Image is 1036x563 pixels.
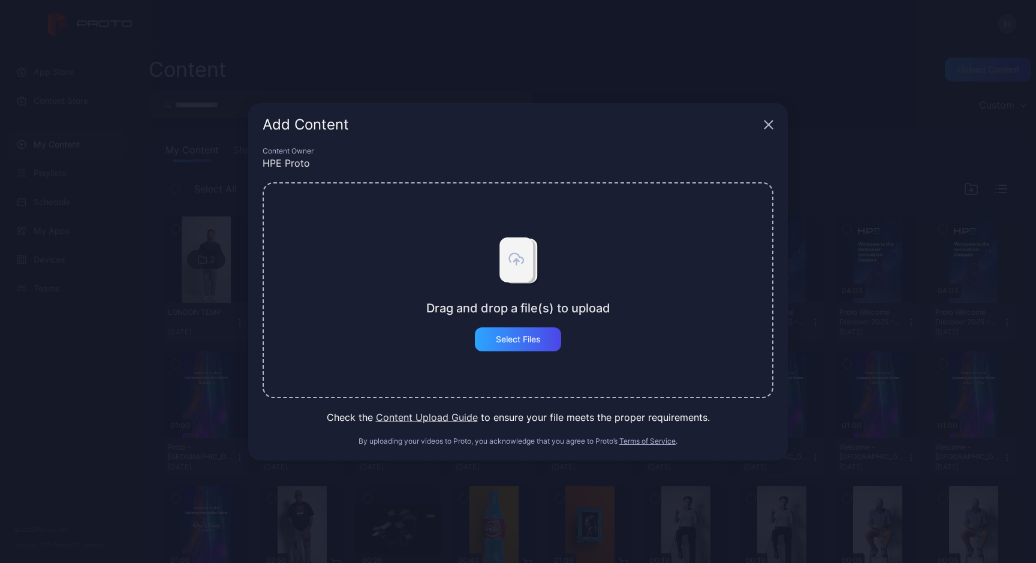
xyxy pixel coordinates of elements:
[263,146,773,156] div: Content Owner
[496,335,541,344] div: Select Files
[376,410,478,424] button: Content Upload Guide
[619,436,676,446] button: Terms of Service
[263,410,773,424] div: Check the to ensure your file meets the proper requirements.
[475,327,561,351] button: Select Files
[263,118,759,132] div: Add Content
[426,301,610,315] div: Drag and drop a file(s) to upload
[263,436,773,446] div: By uploading your videos to Proto, you acknowledge that you agree to Proto’s .
[263,156,773,170] div: HPE Proto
